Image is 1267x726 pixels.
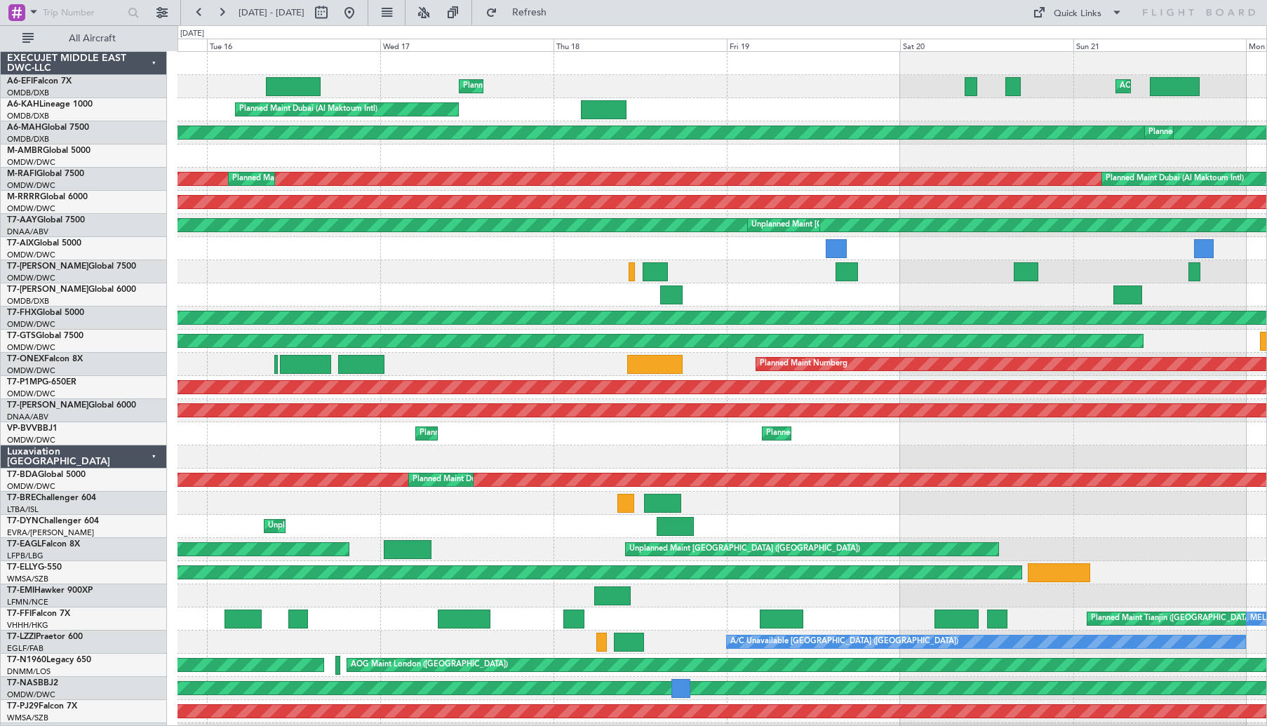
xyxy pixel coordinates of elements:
[7,401,136,410] a: T7-[PERSON_NAME]Global 6000
[1091,608,1254,629] div: Planned Maint Tianjin ([GEOGRAPHIC_DATA])
[7,88,49,98] a: OMDB/DXB
[7,702,39,711] span: T7-PJ29
[730,631,958,652] div: A/C Unavailable [GEOGRAPHIC_DATA] ([GEOGRAPHIC_DATA])
[7,296,49,307] a: OMDB/DXB
[7,504,39,515] a: LTBA/ISL
[7,494,36,502] span: T7-BRE
[7,378,76,386] a: T7-P1MPG-650ER
[7,111,49,121] a: OMDB/DXB
[7,679,58,687] a: T7-NASBBJ2
[7,481,55,492] a: OMDW/DWC
[7,285,88,294] span: T7-[PERSON_NAME]
[7,586,93,595] a: T7-EMIHawker 900XP
[7,193,88,201] a: M-RRRRGlobal 6000
[1054,7,1101,21] div: Quick Links
[554,39,727,51] div: Thu 18
[7,239,34,248] span: T7-AIX
[239,6,304,19] span: [DATE] - [DATE]
[500,8,559,18] span: Refresh
[413,469,551,490] div: Planned Maint Dubai (Al Maktoum Intl)
[7,412,48,422] a: DNAA/ABV
[7,563,38,572] span: T7-ELLY
[7,100,39,109] span: A6-KAH
[727,39,900,51] div: Fri 19
[7,239,81,248] a: T7-AIXGlobal 5000
[751,215,959,236] div: Unplanned Maint [GEOGRAPHIC_DATA] (Al Maktoum Intl)
[7,216,85,224] a: T7-AAYGlobal 7500
[380,39,554,51] div: Wed 17
[268,516,448,537] div: Unplanned Maint [GEOGRAPHIC_DATA] (Riga Intl)
[7,574,48,584] a: WMSA/SZB
[7,633,36,641] span: T7-LZZI
[7,620,48,631] a: VHHH/HKG
[766,423,904,444] div: Planned Maint Dubai (Al Maktoum Intl)
[7,342,55,353] a: OMDW/DWC
[7,77,72,86] a: A6-EFIFalcon 7X
[7,517,39,525] span: T7-DYN
[7,262,136,271] a: T7-[PERSON_NAME]Global 7500
[7,597,48,607] a: LFMN/NCE
[1120,76,1160,97] div: AOG Maint
[1073,39,1247,51] div: Sun 21
[7,540,80,549] a: T7-EAGLFalcon 8X
[7,424,37,433] span: VP-BVV
[7,517,99,525] a: T7-DYNChallenger 604
[7,424,58,433] a: VP-BVVBBJ1
[7,170,36,178] span: M-RAFI
[463,76,684,97] div: Planned Maint [GEOGRAPHIC_DATA] ([GEOGRAPHIC_DATA])
[7,633,83,641] a: T7-LZZIPraetor 600
[239,99,377,120] div: Planned Maint Dubai (Al Maktoum Intl)
[351,654,508,675] div: AOG Maint London ([GEOGRAPHIC_DATA])
[7,563,62,572] a: T7-ELLYG-550
[760,354,847,375] div: Planned Maint Nurnberg
[7,157,55,168] a: OMDW/DWC
[7,216,37,224] span: T7-AAY
[900,39,1073,51] div: Sat 20
[629,539,860,560] div: Unplanned Maint [GEOGRAPHIC_DATA] ([GEOGRAPHIC_DATA])
[7,401,88,410] span: T7-[PERSON_NAME]
[7,690,55,700] a: OMDW/DWC
[7,123,41,132] span: A6-MAH
[7,378,42,386] span: T7-P1MP
[15,27,152,50] button: All Aircraft
[7,147,90,155] a: M-AMBRGlobal 5000
[7,471,86,479] a: T7-BDAGlobal 5000
[7,389,55,399] a: OMDW/DWC
[7,365,55,376] a: OMDW/DWC
[7,319,55,330] a: OMDW/DWC
[7,656,46,664] span: T7-N1960
[180,28,204,40] div: [DATE]
[7,586,34,595] span: T7-EMI
[7,713,48,723] a: WMSA/SZB
[7,147,43,155] span: M-AMBR
[7,494,96,502] a: T7-BREChallenger 604
[7,123,89,132] a: A6-MAHGlobal 7500
[7,702,77,711] a: T7-PJ29Falcon 7X
[7,527,94,538] a: EVRA/[PERSON_NAME]
[1250,608,1266,629] div: MEL
[43,2,123,23] input: Trip Number
[7,309,36,317] span: T7-FHX
[7,100,93,109] a: A6-KAHLineage 1000
[7,285,136,294] a: T7-[PERSON_NAME]Global 6000
[207,39,380,51] div: Tue 16
[420,423,558,444] div: Planned Maint Dubai (Al Maktoum Intl)
[7,551,43,561] a: LFPB/LBG
[7,309,84,317] a: T7-FHXGlobal 5000
[232,168,370,189] div: Planned Maint Dubai (Al Maktoum Intl)
[7,656,91,664] a: T7-N1960Legacy 650
[7,273,55,283] a: OMDW/DWC
[7,134,49,144] a: OMDB/DXB
[7,332,36,340] span: T7-GTS
[7,435,55,445] a: OMDW/DWC
[7,610,32,618] span: T7-FFI
[7,203,55,214] a: OMDW/DWC
[7,666,51,677] a: DNMM/LOS
[1026,1,1129,24] button: Quick Links
[7,643,43,654] a: EGLF/FAB
[7,355,44,363] span: T7-ONEX
[7,77,33,86] span: A6-EFI
[36,34,148,43] span: All Aircraft
[7,679,38,687] span: T7-NAS
[7,227,48,237] a: DNAA/ABV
